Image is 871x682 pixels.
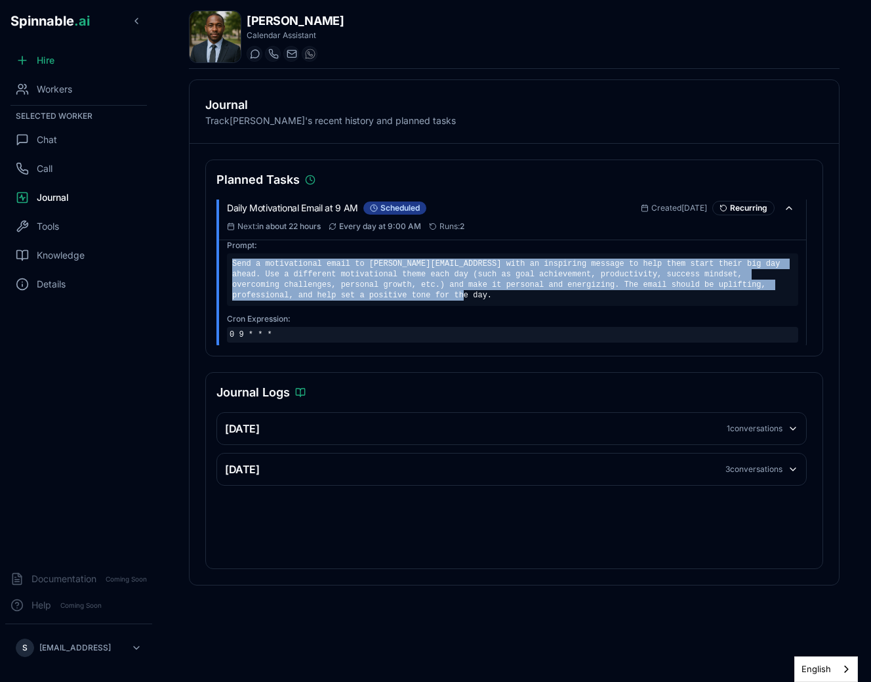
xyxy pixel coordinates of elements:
[37,191,69,204] span: Journal
[339,221,421,232] span: Every day at 9:00 AM
[794,656,858,682] div: Language
[74,13,90,29] span: .ai
[5,108,152,124] div: Selected Worker
[227,253,798,306] div: Send a motivational email to [PERSON_NAME][EMAIL_ADDRESS] with an inspiring message to help them ...
[10,13,90,29] span: Spinnable
[56,599,106,612] span: Coming Soon
[205,114,823,127] p: Track [PERSON_NAME] 's recent history and planned tasks
[37,249,85,262] span: Knowledge
[265,46,281,62] button: Start a call with DeAndre Johnson
[227,202,358,215] h3: Daily Motivational Email at 9 AM
[225,461,260,477] h3: [DATE]
[37,54,54,67] span: Hire
[227,240,798,251] div: Prompt:
[283,46,299,62] button: Send email to deandre_johnson@getspinnable.ai
[730,203,767,213] span: Recurring
[216,383,290,402] h3: Journal Logs
[227,221,321,232] div: Sep 12, 2025, 9:00:00 AM
[190,11,241,62] img: DeAndre Johnson
[37,83,72,96] span: Workers
[302,46,317,62] button: WhatsApp
[216,171,300,189] h3: Planned Tasks
[795,657,857,681] a: English
[439,221,464,232] span: Runs:
[37,162,52,175] span: Call
[39,643,111,653] p: [EMAIL_ADDRESS]
[641,203,707,213] div: Sep 9, 2025, 3:41:46 PM
[37,220,59,233] span: Tools
[227,314,798,324] div: Cron Expression:
[31,572,96,586] span: Documentation
[205,96,823,114] h2: Journal
[725,464,782,475] div: 3 conversations
[237,221,321,232] span: Next :
[794,656,858,682] aside: Language selected: English
[247,46,262,62] button: Start a chat with DeAndre Johnson
[727,423,782,434] div: 1 conversations
[305,49,315,59] img: WhatsApp
[257,221,321,231] span: in about 22 hours
[651,203,707,213] span: Created [DATE]
[31,599,51,612] span: Help
[22,643,28,653] span: S
[10,635,147,661] button: S[EMAIL_ADDRESS]
[37,133,57,146] span: Chat
[460,221,464,231] span: 2
[247,30,344,41] p: Calendar Assistant
[37,278,66,291] span: Details
[225,421,260,437] h3: [DATE]
[380,203,420,213] span: scheduled
[102,573,151,586] span: Coming Soon
[247,12,344,30] h1: [PERSON_NAME]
